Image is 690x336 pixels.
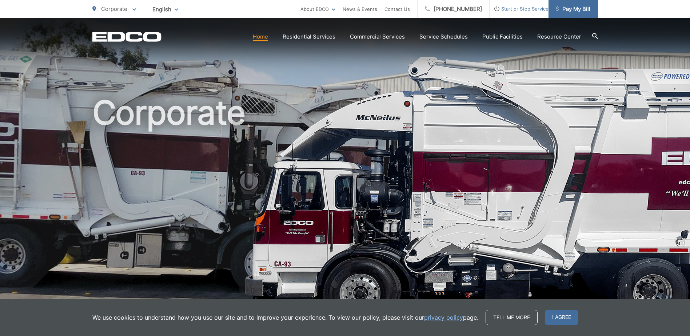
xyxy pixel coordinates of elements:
[253,32,268,41] a: Home
[482,32,523,41] a: Public Facilities
[419,32,468,41] a: Service Schedules
[147,3,184,16] span: English
[92,32,161,42] a: EDCD logo. Return to the homepage.
[556,5,590,13] span: Pay My Bill
[283,32,335,41] a: Residential Services
[424,313,463,322] a: privacy policy
[343,5,377,13] a: News & Events
[300,5,335,13] a: About EDCO
[92,95,598,325] h1: Corporate
[92,313,478,322] p: We use cookies to understand how you use our site and to improve your experience. To view our pol...
[545,310,578,325] span: I agree
[350,32,405,41] a: Commercial Services
[101,5,127,12] span: Corporate
[537,32,581,41] a: Resource Center
[384,5,410,13] a: Contact Us
[486,310,538,325] a: Tell me more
